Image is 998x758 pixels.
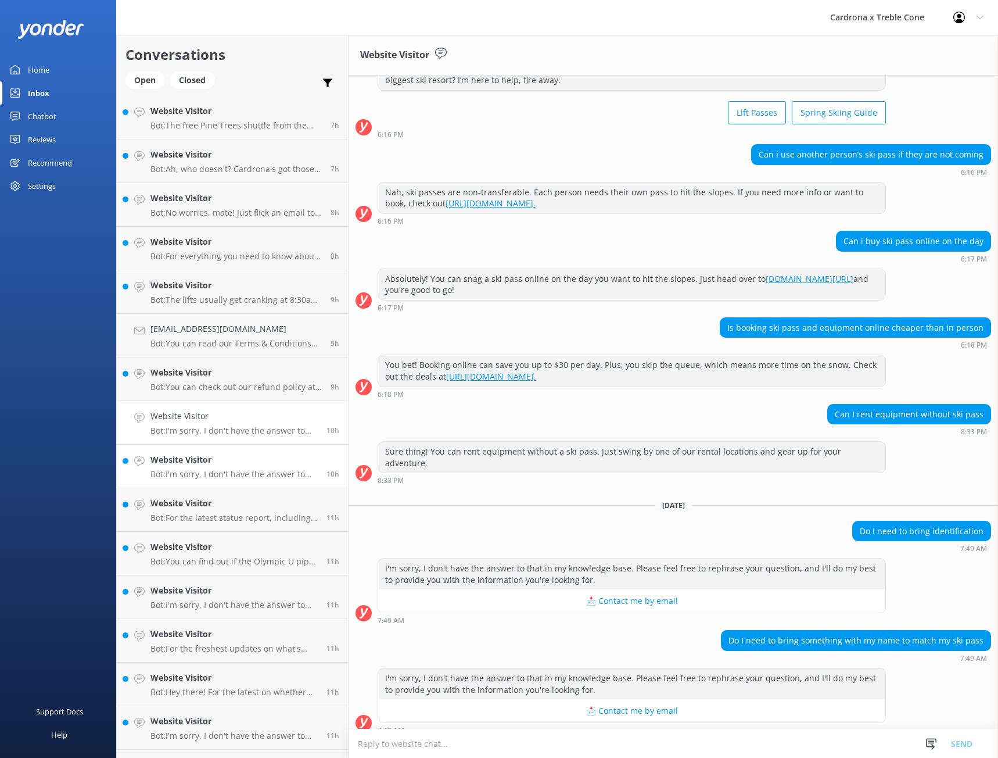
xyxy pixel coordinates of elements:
[150,366,322,379] h4: Website Visitor
[446,198,536,209] a: [URL][DOMAIN_NAME].
[125,71,164,89] div: Open
[360,48,429,63] h3: Website Visitor
[117,445,348,488] a: Website VisitorBot:I'm sorry, I don't have the answer to that in my knowledge base. Please feel f...
[792,101,886,124] button: Spring Skiing Guide
[378,305,404,312] strong: 6:17 PM
[766,273,853,284] a: [DOMAIN_NAME][URL]
[117,619,348,663] a: Website VisitorBot:For the freshest updates on what's happening at [GEOGRAPHIC_DATA], head over t...
[125,44,339,66] h2: Conversations
[117,183,348,227] a: Website VisitorBot:No worries, mate! Just flick an email to the Snow Sports Reservations team at ...
[326,731,339,741] span: Sep 10 2025 06:24am (UTC +12:00) Pacific/Auckland
[150,120,322,131] p: Bot: The free Pine Trees shuttle from the [GEOGRAPHIC_DATA], 1km from the bottom of the access ro...
[331,382,339,392] span: Sep 10 2025 08:45am (UTC +12:00) Pacific/Auckland
[117,532,348,575] a: Website VisitorBot:You can find out if the Olympic U pipe is open [DATE] by checking our Snow Rep...
[150,556,318,567] p: Bot: You can find out if the Olympic U pipe is open [DATE] by checking our Snow Reports page at [...
[378,217,886,225] div: Sep 09 2025 06:16pm (UTC +12:00) Pacific/Auckland
[378,355,885,386] div: You bet! Booking online can save you up to $30 per day. Plus, you skip the queue, which means mor...
[378,269,885,300] div: Absolutely! You can snag a ski pass online on the day you want to hit the slopes. Just head over ...
[150,338,322,349] p: Bot: You can read our Terms & Conditions regarding refunds at [DOMAIN_NAME][URL]. If you have fur...
[150,410,318,423] h4: Website Visitor
[331,208,339,217] span: Sep 10 2025 09:55am (UTC +12:00) Pacific/Auckland
[378,476,886,484] div: Sep 09 2025 08:33pm (UTC +12:00) Pacific/Auckland
[331,295,339,305] span: Sep 10 2025 09:15am (UTC +12:00) Pacific/Auckland
[150,497,318,510] h4: Website Visitor
[117,96,348,140] a: Website VisitorBot:The free Pine Trees shuttle from the [GEOGRAPHIC_DATA], 1km from the bottom of...
[331,251,339,261] span: Sep 10 2025 09:52am (UTC +12:00) Pacific/Auckland
[961,342,987,349] strong: 6:18 PM
[326,469,339,479] span: Sep 10 2025 07:20am (UTC +12:00) Pacific/Auckland
[150,469,318,480] p: Bot: I'm sorry, I don't have the answer to that in my knowledge base. Please feel free to rephras...
[378,668,885,699] div: I'm sorry, I don't have the answer to that in my knowledge base. Please feel free to rephrase you...
[150,105,322,117] h4: Website Visitor
[852,544,991,552] div: Sep 10 2025 07:49am (UTC +12:00) Pacific/Auckland
[331,164,339,174] span: Sep 10 2025 10:19am (UTC +12:00) Pacific/Auckland
[378,131,404,138] strong: 6:16 PM
[150,687,318,698] p: Bot: Hey there! For the latest on whether school skiing is on [DATE], check out our Snow Reports ...
[150,251,322,262] p: Bot: For everything you need to know about skiing and riding at [GEOGRAPHIC_DATA] x Treble Cone t...
[117,401,348,445] a: Website VisitorBot:I'm sorry, I don't have the answer to that in my knowledge base. Please feel f...
[150,148,322,161] h4: Website Visitor
[378,727,404,734] strong: 7:49 AM
[117,706,348,750] a: Website VisitorBot:I'm sorry, I don't have the answer to that in my knowledge base. Please feel f...
[853,521,990,541] div: Do I need to bring identification
[117,357,348,401] a: Website VisitorBot:You can check out our refund policy at [DOMAIN_NAME][URL]. If you need more in...
[150,584,318,597] h4: Website Visitor
[751,168,991,176] div: Sep 09 2025 06:16pm (UTC +12:00) Pacific/Auckland
[150,513,318,523] p: Bot: For the latest status report, including lift and road statuses, weather, and snow conditions...
[28,58,49,81] div: Home
[378,616,886,624] div: Sep 10 2025 07:49am (UTC +12:00) Pacific/Auckland
[51,723,67,746] div: Help
[150,426,318,436] p: Bot: I'm sorry, I don't have the answer to that in my knowledge base. Please feel free to rephras...
[720,341,991,349] div: Sep 09 2025 06:18pm (UTC +12:00) Pacific/Auckland
[827,427,991,435] div: Sep 09 2025 08:33pm (UTC +12:00) Pacific/Auckland
[752,145,990,165] div: Can i use another person’s ski pass if they are not coming
[150,295,322,305] p: Bot: The lifts usually get cranking at 8:30am and wrap up around 4:00pm. For the freshest updates...
[150,208,322,218] p: Bot: No worries, mate! Just flick an email to the Snow Sports Reservations team at [EMAIL_ADDRESS...
[150,323,322,335] h4: [EMAIL_ADDRESS][DOMAIN_NAME]
[117,663,348,706] a: Website VisitorBot:Hey there! For the latest on whether school skiing is on [DATE], check out our...
[117,140,348,183] a: Website VisitorBot:Ah, who doesn't? Cardrona's got those wide, open slopes and some of the best l...
[721,631,990,650] div: Do I need to bring something with my name to match my ski pass
[960,655,987,662] strong: 7:49 AM
[117,314,348,357] a: [EMAIL_ADDRESS][DOMAIN_NAME]Bot:You can read our Terms & Conditions regarding refunds at [DOMAIN_...
[170,71,214,89] div: Closed
[378,477,404,484] strong: 8:33 PM
[728,101,786,124] button: Lift Passes
[721,654,991,662] div: Sep 10 2025 07:49am (UTC +12:00) Pacific/Auckland
[150,235,322,248] h4: Website Visitor
[378,391,404,398] strong: 6:18 PM
[117,575,348,619] a: Website VisitorBot:I'm sorry, I don't have the answer to that in my knowledge base. Please feel f...
[326,687,339,697] span: Sep 10 2025 06:25am (UTC +12:00) Pacific/Auckland
[326,556,339,566] span: Sep 10 2025 06:40am (UTC +12:00) Pacific/Auckland
[150,164,322,174] p: Bot: Ah, who doesn't? Cardrona's got those wide, open slopes and some of the best learner facilit...
[170,73,220,86] a: Closed
[331,338,339,348] span: Sep 10 2025 08:46am (UTC +12:00) Pacific/Auckland
[150,643,318,654] p: Bot: For the freshest updates on what's happening at [GEOGRAPHIC_DATA], head over to our Snow Rep...
[378,303,886,312] div: Sep 09 2025 06:17pm (UTC +12:00) Pacific/Auckland
[836,255,991,263] div: Sep 09 2025 06:17pm (UTC +12:00) Pacific/Auckland
[828,405,990,424] div: Can I rent equipment without ski pass
[150,382,322,392] p: Bot: You can check out our refund policy at [DOMAIN_NAME][URL]. If you need more info, give the t...
[150,600,318,610] p: Bot: I'm sorry, I don't have the answer to that in my knowledge base. Please feel free to rephras...
[378,442,885,473] div: Sure thing! You can rent equipment without a ski pass. Just swing by one of our rental locations ...
[150,731,318,741] p: Bot: I'm sorry, I don't have the answer to that in my knowledge base. Please feel free to rephras...
[378,183,885,213] div: Nah, ski passes are non-transferable. Each person needs their own pass to hit the slopes. If you ...
[446,371,536,382] a: [URL][DOMAIN_NAME].
[961,428,987,435] strong: 8:33 PM
[28,81,49,105] div: Inbox
[28,105,56,128] div: Chatbot
[378,617,404,624] strong: 7:49 AM
[28,128,56,151] div: Reviews
[326,513,339,523] span: Sep 10 2025 06:56am (UTC +12:00) Pacific/Auckland
[331,120,339,130] span: Sep 10 2025 10:21am (UTC +12:00) Pacific/Auckland
[150,279,322,292] h4: Website Visitor
[655,500,692,510] span: [DATE]
[837,231,990,251] div: Can i buy ski pass online on the day
[378,726,886,734] div: Sep 10 2025 07:49am (UTC +12:00) Pacific/Auckland
[125,73,170,86] a: Open
[150,453,318,466] h4: Website Visitor
[150,671,318,684] h4: Website Visitor
[150,628,318,641] h4: Website Visitor
[326,426,339,435] span: Sep 10 2025 07:49am (UTC +12:00) Pacific/Auckland
[960,545,987,552] strong: 7:49 AM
